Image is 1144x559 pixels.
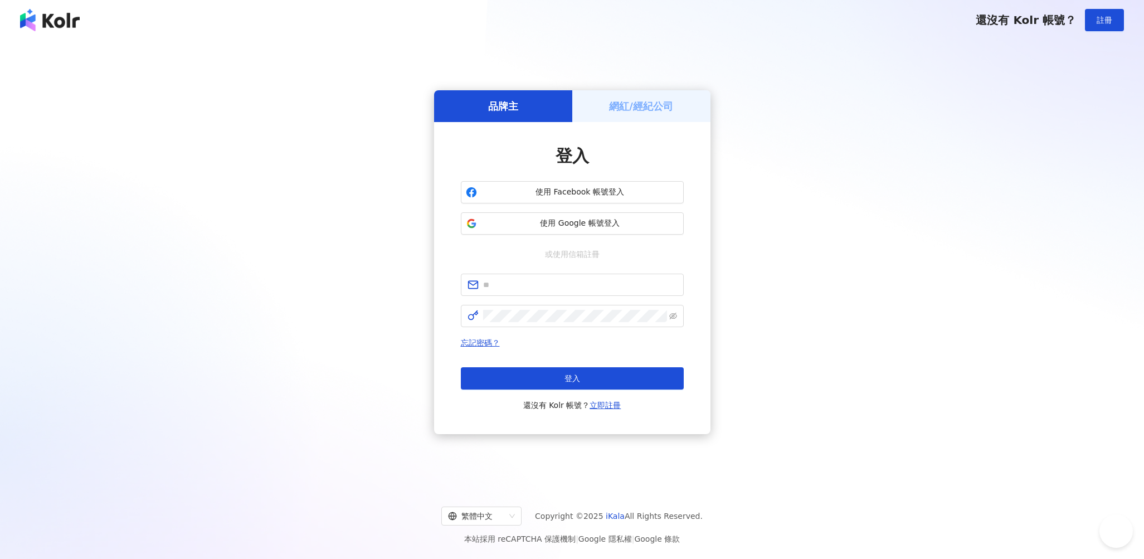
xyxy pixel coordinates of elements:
[576,534,578,543] span: |
[448,507,505,525] div: 繁體中文
[1085,9,1124,31] button: 註冊
[523,398,621,412] span: 還沒有 Kolr 帳號？
[461,338,500,347] a: 忘記密碼？
[669,312,677,320] span: eye-invisible
[556,146,589,166] span: 登入
[461,367,684,390] button: 登入
[634,534,680,543] a: Google 條款
[537,248,607,260] span: 或使用信箱註冊
[976,13,1076,27] span: 還沒有 Kolr 帳號？
[461,181,684,203] button: 使用 Facebook 帳號登入
[461,212,684,235] button: 使用 Google 帳號登入
[606,512,625,521] a: iKala
[535,509,703,523] span: Copyright © 2025 All Rights Reserved.
[488,99,518,113] h5: 品牌主
[590,401,621,410] a: 立即註冊
[481,218,679,229] span: 使用 Google 帳號登入
[609,99,673,113] h5: 網紅/經紀公司
[564,374,580,383] span: 登入
[1097,16,1112,25] span: 註冊
[481,187,679,198] span: 使用 Facebook 帳號登入
[20,9,80,31] img: logo
[632,534,635,543] span: |
[578,534,632,543] a: Google 隱私權
[1099,514,1133,548] iframe: Help Scout Beacon - Open
[464,532,680,546] span: 本站採用 reCAPTCHA 保護機制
